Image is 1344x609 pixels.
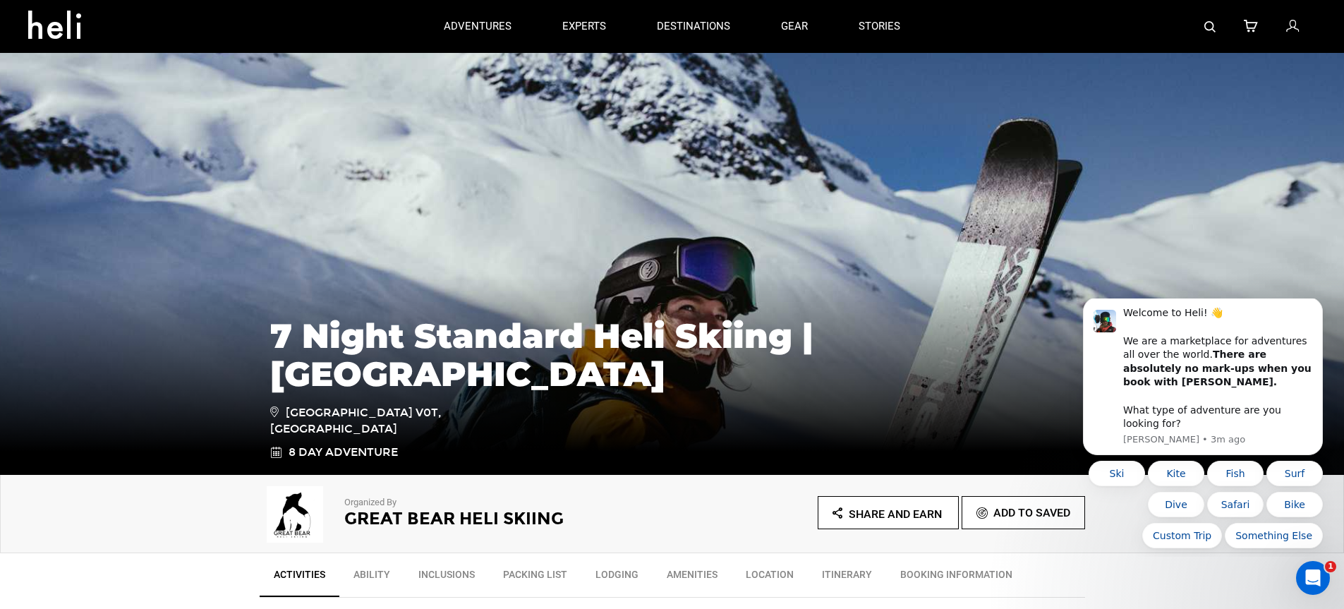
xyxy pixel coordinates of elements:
button: Quick reply: Custom Trip [80,224,160,250]
p: Organized By [344,496,634,509]
button: Quick reply: Something Else [163,224,261,250]
div: Welcome to Heli! 👋 We are a marketplace for adventures all over the world. What type of adventure... [61,8,250,132]
a: BOOKING INFORMATION [886,560,1027,596]
button: Quick reply: Safari [145,193,202,219]
button: Quick reply: Ski [27,162,83,188]
a: Amenities [653,560,732,596]
span: Share and Earn [849,507,942,521]
a: Activities [260,560,339,597]
div: Quick reply options [21,162,261,250]
a: Ability [339,560,404,596]
p: destinations [657,19,730,34]
p: experts [562,19,606,34]
button: Quick reply: Fish [145,162,202,188]
button: Quick reply: Bike [205,193,261,219]
img: 17c042cba0040720f7a614d61280d2f5.png [260,486,330,543]
a: Lodging [581,560,653,596]
div: Message content [61,8,250,132]
a: Location [732,560,808,596]
span: [GEOGRAPHIC_DATA] V0T, [GEOGRAPHIC_DATA] [270,404,471,438]
a: Packing List [489,560,581,596]
span: 1 [1325,561,1336,572]
button: Quick reply: Dive [86,193,143,219]
button: Quick reply: Kite [86,162,143,188]
span: 8 Day Adventure [289,445,398,461]
img: search-bar-icon.svg [1204,21,1216,32]
span: Add To Saved [993,506,1070,519]
iframe: Intercom notifications message [1062,299,1344,557]
p: Message from Carl, sent 3m ago [61,135,250,147]
h2: Great Bear Heli Skiing [344,509,634,528]
b: There are absolutely no mark-ups when you book with [PERSON_NAME]. [61,50,250,89]
a: Itinerary [808,560,886,596]
p: adventures [444,19,511,34]
a: Inclusions [404,560,489,596]
iframe: Intercom live chat [1296,561,1330,595]
img: Profile image for Carl [32,11,54,34]
h1: 7 Night Standard Heli Skiing | [GEOGRAPHIC_DATA] [270,317,1074,393]
button: Quick reply: Surf [205,162,261,188]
